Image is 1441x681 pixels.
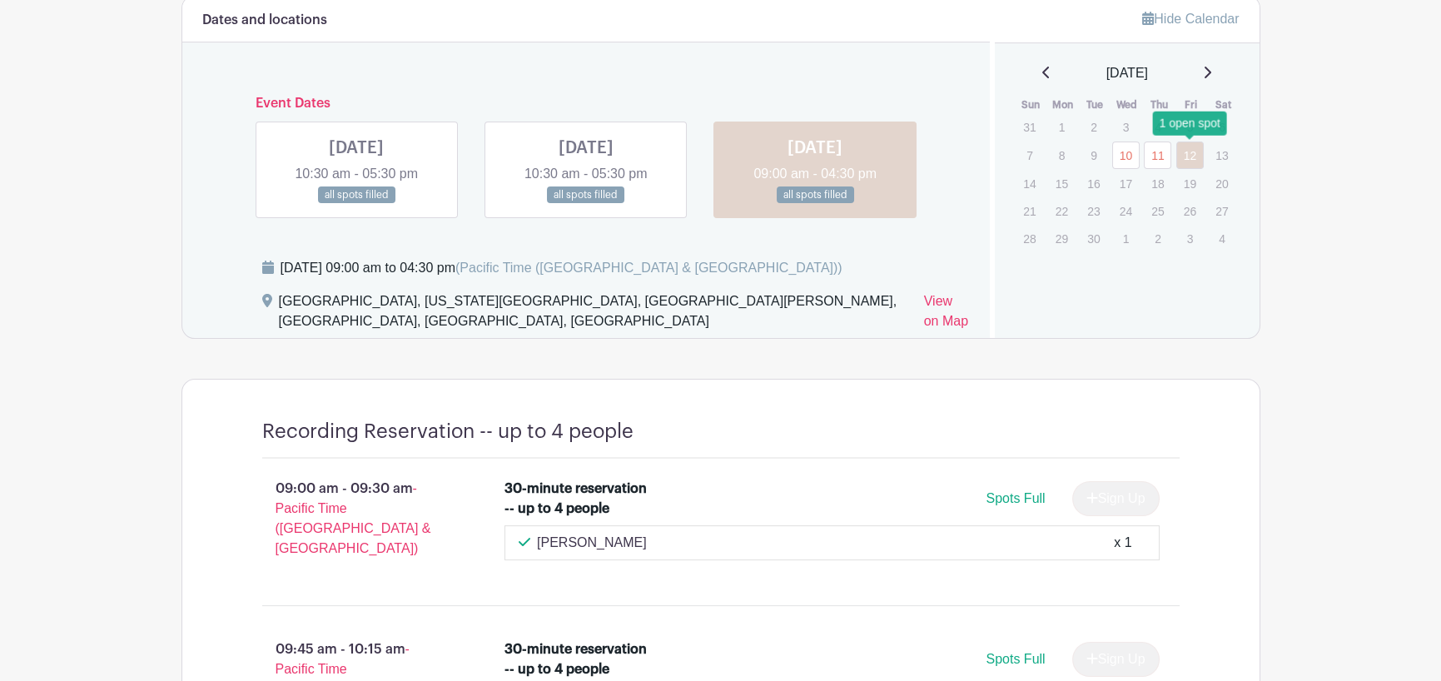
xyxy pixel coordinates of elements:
p: 30 [1080,226,1107,251]
p: 13 [1208,142,1235,168]
p: 3 [1112,114,1140,140]
h6: Dates and locations [202,12,327,28]
span: (Pacific Time ([GEOGRAPHIC_DATA] & [GEOGRAPHIC_DATA])) [455,261,842,275]
th: Tue [1079,97,1111,113]
p: 14 [1016,171,1043,196]
p: [PERSON_NAME] [537,533,647,553]
div: 30-minute reservation -- up to 4 people [504,639,648,679]
p: 17 [1112,171,1140,196]
p: 7 [1016,142,1043,168]
span: [DATE] [1106,63,1148,83]
div: 30-minute reservation -- up to 4 people [504,479,648,519]
a: Hide Calendar [1142,12,1239,26]
div: 1 open spot [1153,111,1227,135]
p: 2 [1144,226,1171,251]
p: 9 [1080,142,1107,168]
p: 25 [1144,198,1171,224]
div: [DATE] 09:00 am to 04:30 pm [281,258,842,278]
div: [GEOGRAPHIC_DATA], [US_STATE][GEOGRAPHIC_DATA], [GEOGRAPHIC_DATA][PERSON_NAME], [GEOGRAPHIC_DATA]... [279,291,911,338]
h4: Recording Reservation -- up to 4 people [262,420,634,444]
th: Fri [1175,97,1208,113]
p: 15 [1048,171,1076,196]
p: 4 [1144,114,1171,140]
p: 3 [1176,226,1204,251]
p: 18 [1144,171,1171,196]
p: 1 [1048,114,1076,140]
p: 29 [1048,226,1076,251]
span: Spots Full [986,491,1045,505]
p: 09:00 am - 09:30 am [236,472,479,565]
p: 8 [1048,142,1076,168]
p: 21 [1016,198,1043,224]
p: 22 [1048,198,1076,224]
span: - Pacific Time ([GEOGRAPHIC_DATA] & [GEOGRAPHIC_DATA]) [276,481,431,555]
th: Sat [1207,97,1240,113]
p: 16 [1080,171,1107,196]
div: x 1 [1114,533,1131,553]
a: View on Map [924,291,970,338]
p: 31 [1016,114,1043,140]
p: 24 [1112,198,1140,224]
a: 11 [1144,142,1171,169]
span: Spots Full [986,652,1045,666]
th: Wed [1111,97,1144,113]
p: 28 [1016,226,1043,251]
p: 27 [1208,198,1235,224]
h6: Event Dates [242,96,931,112]
th: Thu [1143,97,1175,113]
p: 23 [1080,198,1107,224]
p: 20 [1208,171,1235,196]
p: 1 [1112,226,1140,251]
a: 10 [1112,142,1140,169]
th: Sun [1015,97,1047,113]
th: Mon [1047,97,1080,113]
p: 2 [1080,114,1107,140]
p: 19 [1176,171,1204,196]
a: 12 [1176,142,1204,169]
p: 26 [1176,198,1204,224]
p: 4 [1208,226,1235,251]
